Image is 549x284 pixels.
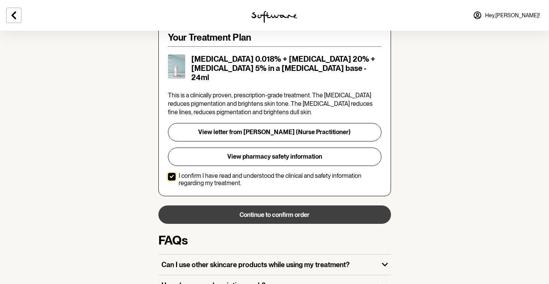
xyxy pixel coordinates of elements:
[168,54,185,79] img: cktujw8de00003e5xr50tsoyf.jpg
[168,148,381,166] button: View pharmacy safety information
[191,54,381,82] h5: [MEDICAL_DATA] 0.018% + [MEDICAL_DATA] 20% + [MEDICAL_DATA] 5% in a [MEDICAL_DATA] base - 24ml
[168,92,373,116] span: This is a clinically proven, prescription-grade treatment. The [MEDICAL_DATA] reduces pigmentatio...
[158,233,391,248] h3: FAQs
[179,172,381,187] p: I confirm I have read and understood the clinical and safety information regarding my treatment.
[161,261,376,269] h4: Can I use other skincare products while using my treatment?
[158,205,391,224] button: Continue to confirm order
[168,32,381,43] h4: Your Treatment Plan
[158,254,391,275] button: Can I use other skincare products while using my treatment?
[251,11,297,23] img: software logo
[168,123,381,141] button: View letter from [PERSON_NAME] (Nurse Practitioner)
[468,6,544,25] a: Hey,[PERSON_NAME]!
[485,12,540,19] span: Hey, [PERSON_NAME] !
